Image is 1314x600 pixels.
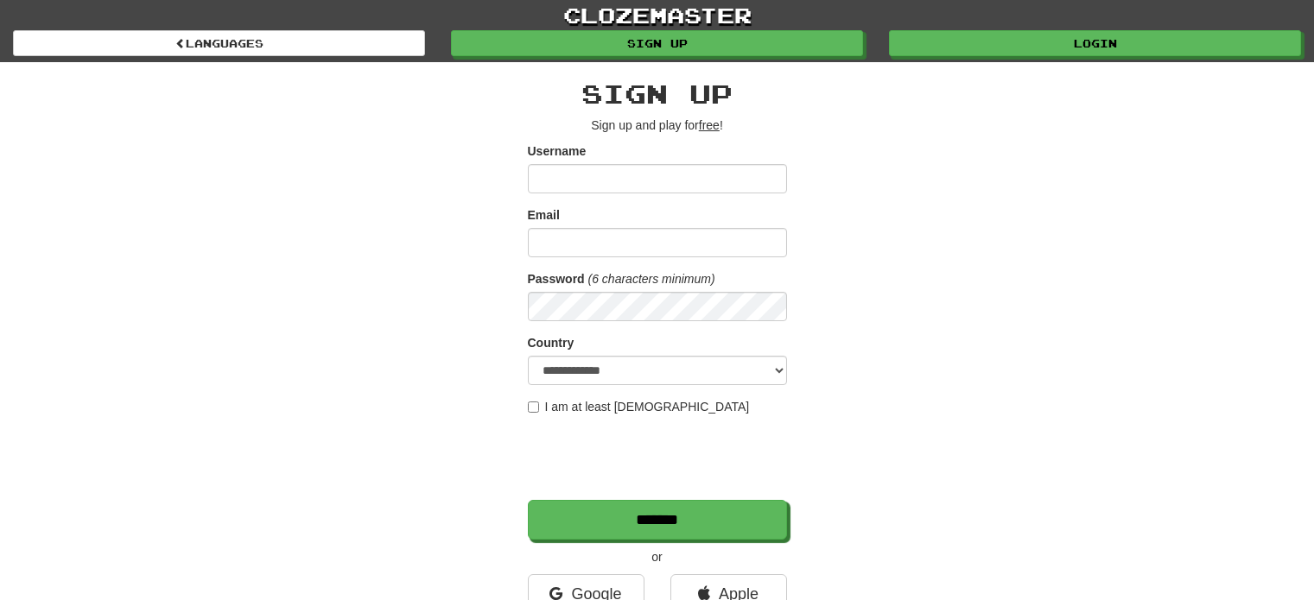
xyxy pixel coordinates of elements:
[528,117,787,134] p: Sign up and play for !
[528,548,787,565] p: or
[451,30,863,56] a: Sign up
[528,398,750,415] label: I am at least [DEMOGRAPHIC_DATA]
[528,424,790,491] iframe: reCAPTCHA
[889,30,1301,56] a: Login
[528,334,574,351] label: Country
[13,30,425,56] a: Languages
[699,118,720,132] u: free
[528,142,587,160] label: Username
[528,270,585,287] label: Password
[528,401,539,413] input: I am at least [DEMOGRAPHIC_DATA]
[528,79,787,108] h2: Sign up
[588,272,715,286] em: (6 characters minimum)
[528,206,560,224] label: Email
